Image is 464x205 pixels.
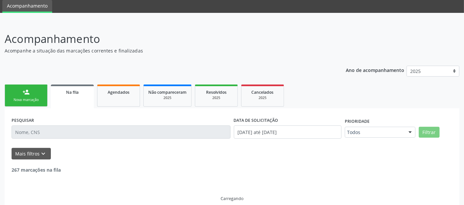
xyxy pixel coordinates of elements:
input: Nome, CNS [12,125,231,139]
input: Selecione um intervalo [234,125,341,139]
span: Resolvidos [206,89,227,95]
span: Todos [347,129,402,136]
strong: 267 marcações na fila [12,167,61,173]
i: keyboard_arrow_down [40,150,47,157]
div: 2025 [200,95,233,100]
label: Prioridade [345,117,370,127]
button: Mais filtroskeyboard_arrow_down [12,148,51,159]
div: 2025 [246,95,279,100]
div: person_add [22,88,30,96]
label: DATA DE SOLICITAÇÃO [234,115,278,125]
span: Na fila [66,89,79,95]
span: Agendados [108,89,129,95]
p: Acompanhamento [5,31,323,47]
div: 2025 [148,95,187,100]
label: PESQUISAR [12,115,34,125]
span: Cancelados [252,89,274,95]
p: Ano de acompanhamento [346,66,404,74]
div: Carregando [221,196,243,201]
button: Filtrar [419,127,440,138]
span: Não compareceram [148,89,187,95]
p: Acompanhe a situação das marcações correntes e finalizadas [5,47,323,54]
div: Nova marcação [10,97,43,102]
